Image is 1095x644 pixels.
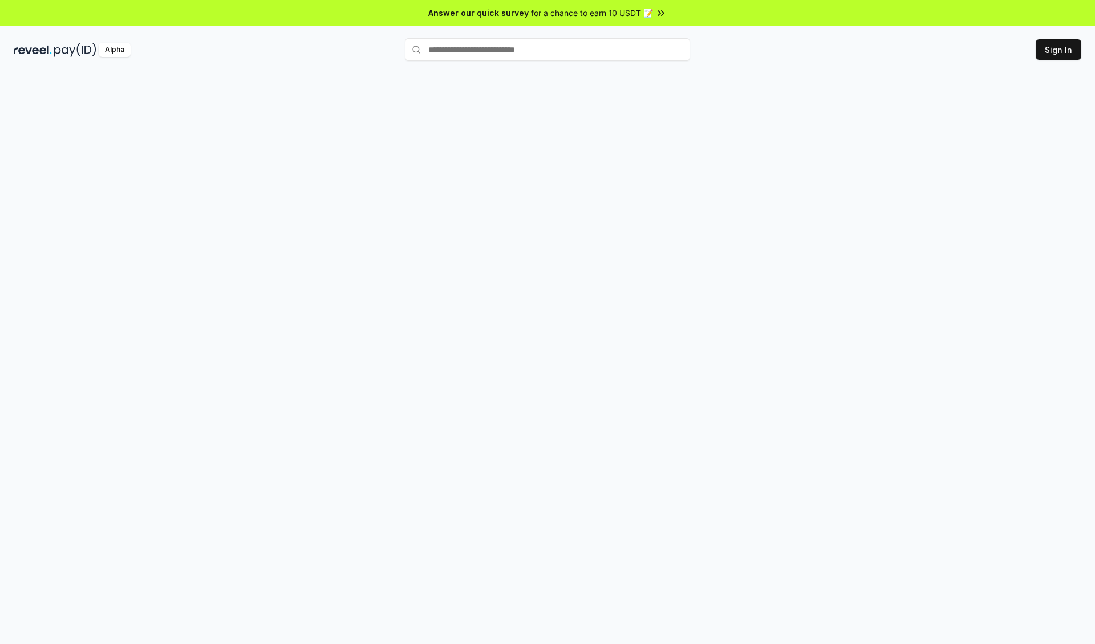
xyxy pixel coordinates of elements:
span: for a chance to earn 10 USDT 📝 [531,7,653,19]
div: Alpha [99,43,131,57]
img: pay_id [54,43,96,57]
button: Sign In [1036,39,1081,60]
span: Answer our quick survey [428,7,529,19]
img: reveel_dark [14,43,52,57]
